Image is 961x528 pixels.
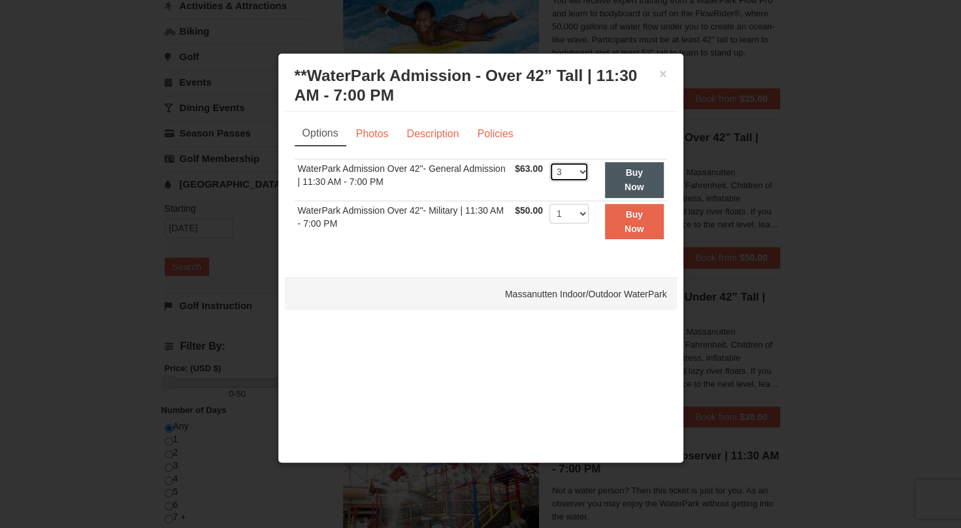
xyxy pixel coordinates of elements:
[295,159,512,201] td: WaterPark Admission Over 42"- General Admission | 11:30 AM - 7:00 PM
[295,122,346,146] a: Options
[468,122,521,146] a: Policies
[295,66,667,105] h3: **WaterPark Admission - Over 42” Tall | 11:30 AM - 7:00 PM
[625,209,644,234] strong: Buy Now
[348,122,397,146] a: Photos
[659,67,667,80] button: ×
[515,205,543,216] span: $50.00
[515,163,543,174] span: $63.00
[398,122,467,146] a: Description
[295,201,512,242] td: WaterPark Admission Over 42"- Military | 11:30 AM - 7:00 PM
[625,167,644,192] strong: Buy Now
[605,204,664,240] button: Buy Now
[285,278,677,310] div: Massanutten Indoor/Outdoor WaterPark
[605,162,664,198] button: Buy Now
